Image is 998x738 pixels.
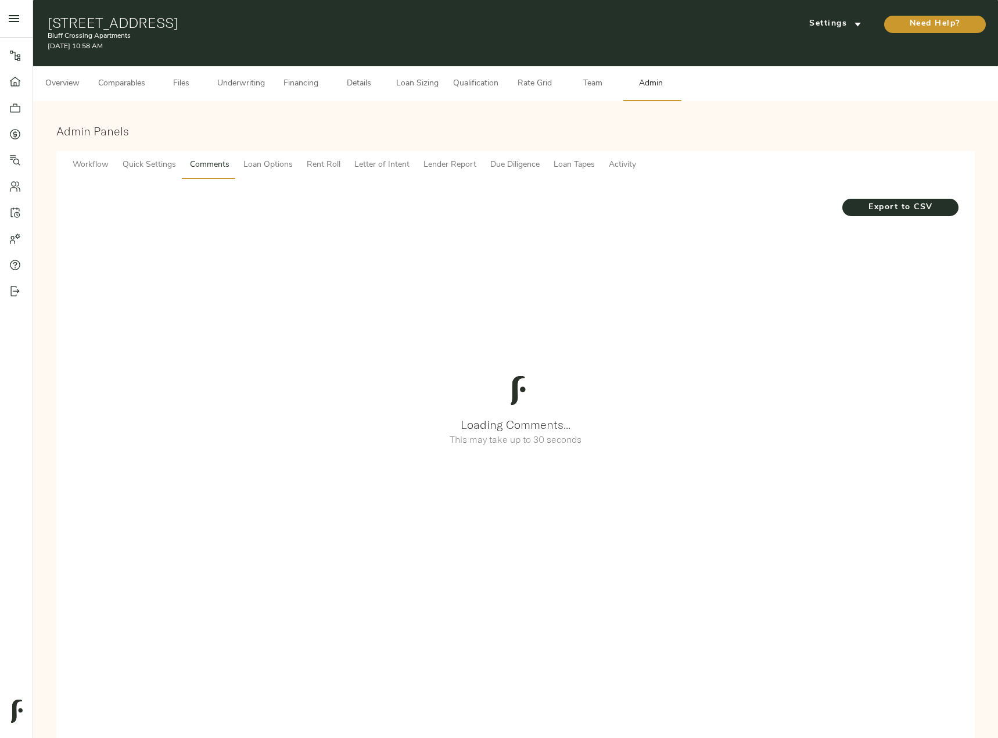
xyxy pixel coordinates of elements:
button: Export to CSV [842,199,958,216]
span: Loan Sizing [395,77,439,91]
h3: Admin Panels [56,124,975,138]
span: Overview [40,77,84,91]
span: Activity [609,158,636,173]
p: Bluff Crossing Apartments [48,31,672,41]
span: Need Help? [896,17,974,31]
span: Team [570,77,615,91]
h6: This may take up to 30 seconds [68,431,963,447]
span: Quick Settings [123,158,176,173]
span: Workflow [73,158,109,173]
span: Rent Roll [307,158,340,173]
span: Details [337,77,381,91]
span: Loan Tapes [554,158,595,173]
span: Rate Grid [512,77,557,91]
span: Loan Options [243,158,293,173]
span: Lender Report [423,158,476,173]
img: logo [11,700,23,723]
button: Need Help? [884,16,986,33]
span: Export to CSV [854,200,947,215]
span: Qualification [453,77,498,91]
span: Letter of Intent [354,158,410,173]
span: Due Diligence [490,158,540,173]
p: [DATE] 10:58 AM [48,41,672,52]
span: Settings [803,17,867,31]
span: Admin [629,77,673,91]
span: Financing [279,77,323,91]
button: Settings [792,15,879,33]
img: logo [504,376,533,405]
span: Files [159,77,203,91]
span: Underwriting [217,77,265,91]
h3: Loading Comments... [68,418,963,431]
span: Comparables [98,77,145,91]
h1: [STREET_ADDRESS] [48,15,672,31]
span: Comments [190,158,229,173]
